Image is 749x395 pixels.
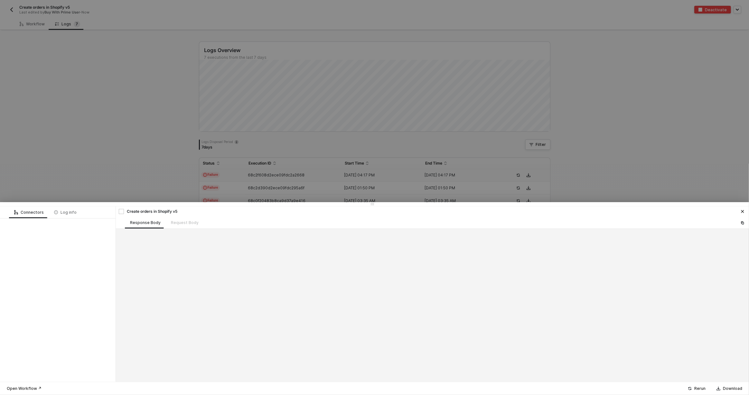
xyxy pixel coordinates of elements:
[54,210,77,215] div: Log info
[14,211,18,214] span: icon-logic
[741,221,744,225] span: icon-copy-paste
[370,202,374,206] span: icon-drag-indicator
[119,209,124,214] img: integration-icon
[3,385,46,392] button: Open Workflow ↗
[684,385,710,392] button: Rerun
[723,386,742,391] div: Download
[7,386,42,391] div: Open Workflow ↗
[694,386,706,391] div: Rerun
[716,387,720,391] span: icon-download
[118,209,177,214] div: Create orders in Shopify v5
[688,387,692,391] span: icon-success-page
[741,210,744,213] span: icon-close
[130,220,161,225] div: Response Body
[14,210,44,215] div: Connectors
[712,385,746,392] button: Download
